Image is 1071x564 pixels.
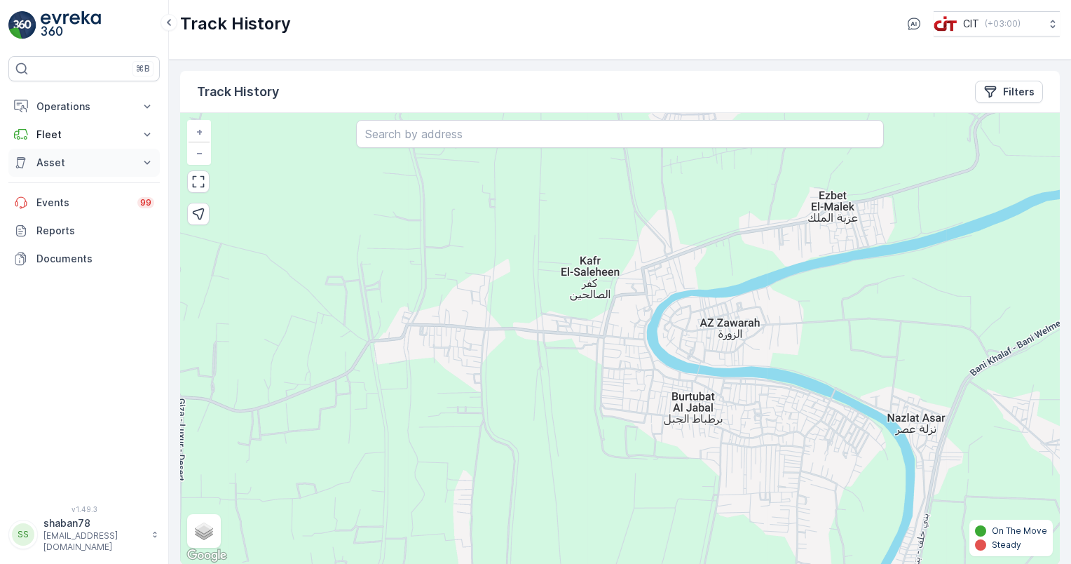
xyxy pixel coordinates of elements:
img: logo [8,11,36,39]
div: SS [12,523,34,546]
p: shaban78 [43,516,144,530]
img: logo_light-DOdMpM7g.png [41,11,101,39]
p: Reports [36,224,154,238]
p: Documents [36,252,154,266]
a: Zoom In [189,121,210,142]
a: Reports [8,217,160,245]
p: ⌘B [136,63,150,74]
p: ( +03:00 ) [985,18,1021,29]
button: Operations [8,93,160,121]
p: CIT [963,17,979,31]
a: Zoom Out [189,142,210,163]
p: Steady [992,539,1021,551]
p: Events [36,196,129,210]
p: Filters [1003,85,1035,99]
p: Fleet [36,128,132,142]
a: Documents [8,245,160,273]
p: Asset [36,156,132,170]
input: Search by address [356,120,884,148]
button: Filters [975,81,1043,103]
p: Operations [36,100,132,114]
p: Track History [197,82,279,102]
p: Track History [180,13,291,35]
span: + [196,126,203,137]
p: [EMAIL_ADDRESS][DOMAIN_NAME] [43,530,144,553]
p: On The Move [992,525,1047,537]
button: SSshaban78[EMAIL_ADDRESS][DOMAIN_NAME] [8,516,160,553]
button: Asset [8,149,160,177]
p: 99 [140,197,152,209]
a: Layers [189,516,219,546]
span: − [196,147,203,159]
a: Events99 [8,189,160,217]
span: v 1.49.3 [8,505,160,513]
button: Fleet [8,121,160,149]
button: CIT(+03:00) [934,11,1060,36]
img: cit-logo_pOk6rL0.png [934,16,957,32]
